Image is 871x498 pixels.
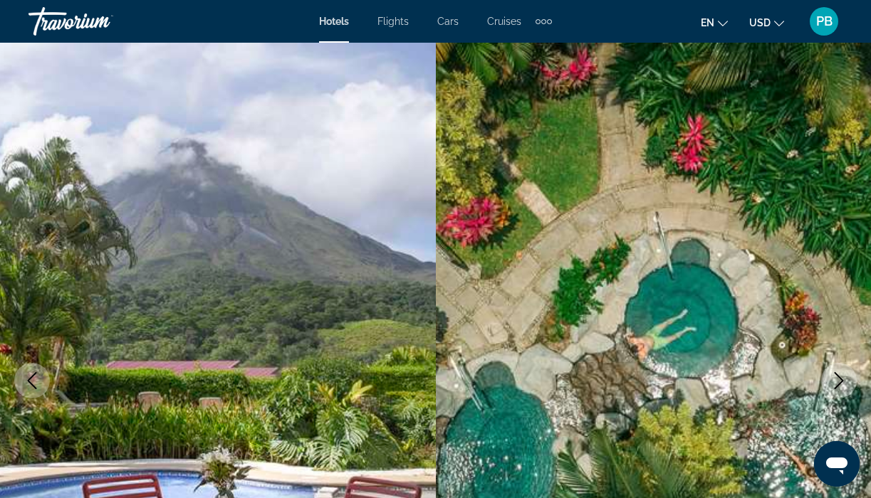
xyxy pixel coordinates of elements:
[749,12,784,33] button: Change currency
[28,3,171,40] a: Travorium
[536,10,552,33] button: Extra navigation items
[377,16,409,27] a: Flights
[14,363,50,398] button: Previous image
[701,12,728,33] button: Change language
[437,16,459,27] a: Cars
[816,14,833,28] span: PB
[487,16,521,27] a: Cruises
[814,441,860,487] iframe: Button to launch messaging window
[821,363,857,398] button: Next image
[805,6,843,36] button: User Menu
[701,17,714,28] span: en
[319,16,349,27] a: Hotels
[749,17,771,28] span: USD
